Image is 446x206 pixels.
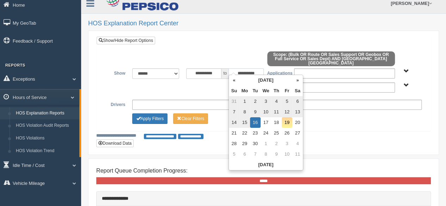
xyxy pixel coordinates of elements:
[271,128,282,138] td: 25
[271,149,282,160] td: 9
[239,117,250,128] td: 15
[261,138,271,149] td: 1
[229,128,239,138] td: 21
[261,117,271,128] td: 17
[271,117,282,128] td: 18
[292,75,303,86] th: »
[13,132,79,145] a: HOS Violations
[282,128,292,138] td: 26
[13,107,79,120] a: HOS Explanation Reports
[13,145,79,157] a: HOS Violation Trend
[239,149,250,160] td: 6
[292,117,303,128] td: 20
[250,86,261,96] th: Tu
[261,86,271,96] th: We
[97,37,155,44] a: Show/Hide Report Options
[282,107,292,117] td: 12
[292,149,303,160] td: 11
[282,117,292,128] td: 19
[292,128,303,138] td: 27
[271,107,282,117] td: 11
[282,96,292,107] td: 5
[239,138,250,149] td: 29
[239,107,250,117] td: 8
[88,20,439,27] h2: HOS Explanation Report Center
[261,128,271,138] td: 24
[229,149,239,160] td: 5
[229,117,239,128] td: 14
[267,51,395,66] span: Scope: (Bulk OR Route OR Sales Support OR Geobox OR Full Service OR Sales Dept) AND [GEOGRAPHIC_D...
[96,168,431,174] h4: Report Queue Completion Progress:
[250,96,261,107] td: 2
[271,138,282,149] td: 2
[239,96,250,107] td: 1
[132,113,167,124] button: Change Filter Options
[261,107,271,117] td: 10
[271,86,282,96] th: Th
[282,138,292,149] td: 3
[261,149,271,160] td: 8
[229,160,303,170] th: [DATE]
[250,107,261,117] td: 9
[229,75,239,86] th: «
[102,68,129,77] label: Show
[292,86,303,96] th: Sa
[292,96,303,107] td: 6
[282,149,292,160] td: 10
[13,119,79,132] a: HOS Violation Audit Reports
[239,128,250,138] td: 22
[292,138,303,149] td: 4
[229,96,239,107] td: 31
[229,138,239,149] td: 28
[239,75,292,86] th: [DATE]
[229,86,239,96] th: Su
[292,107,303,117] td: 13
[250,149,261,160] td: 7
[239,86,250,96] th: Mo
[221,68,228,79] span: to
[250,117,261,128] td: 16
[229,107,239,117] td: 7
[173,113,208,124] button: Change Filter Options
[102,100,129,108] label: Drivers
[261,96,271,107] td: 3
[282,86,292,96] th: Fr
[271,96,282,107] td: 4
[250,138,261,149] td: 30
[96,139,134,147] button: Download Data
[263,68,290,77] label: Applications
[250,128,261,138] td: 23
